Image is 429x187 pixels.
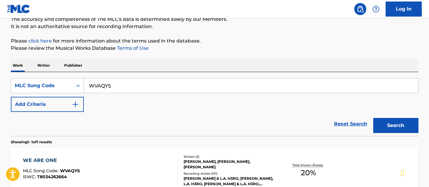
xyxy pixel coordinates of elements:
[11,37,418,45] p: Please for more information about the terms used in the database.
[386,2,422,17] a: Log In
[301,167,316,178] span: 20 %
[373,118,418,133] button: Search
[331,117,370,131] a: Reset Search
[28,38,52,44] a: click here
[11,59,25,72] p: Work
[23,168,60,173] span: MLC Song Code :
[23,174,37,179] span: ISWC :
[11,97,84,112] button: Add Criteria
[401,164,404,182] div: Drag
[72,101,79,108] img: 9d2ae6d4665cec9f34b9.svg
[354,3,366,15] a: Public Search
[184,176,275,187] div: [PERSON_NAME] & L.A. H3RO, [PERSON_NAME], L.A. H3RO, [PERSON_NAME] & L.A. H3RO, [PERSON_NAME], L....
[36,59,52,72] p: Writer
[399,158,429,187] iframe: Chat Widget
[15,82,69,89] div: MLC Song Code
[184,159,275,170] div: [PERSON_NAME], [PERSON_NAME], [PERSON_NAME]
[11,139,52,145] p: Showing 1 - 1 of 1 results
[184,154,275,159] div: Writers ( 3 )
[11,16,418,23] p: The accuracy and completeness of The MLC's data is determined solely by our Members.
[11,78,418,136] form: Search Form
[372,5,380,13] img: help
[184,171,275,176] div: Recording Artists ( 101 )
[60,168,80,173] span: WVAQYS
[292,163,325,167] p: Total Known Shares:
[7,5,30,13] img: MLC Logo
[116,45,149,51] a: Terms of Use
[37,174,67,179] span: T8034262664
[11,45,418,52] p: Please review the Musical Works Database
[357,5,364,13] img: search
[370,3,382,15] div: Help
[62,59,84,72] p: Publisher
[11,23,418,30] p: It is not an authoritative source for recording information.
[23,157,80,164] div: WE ARE ONE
